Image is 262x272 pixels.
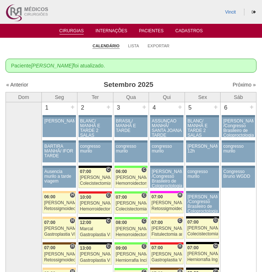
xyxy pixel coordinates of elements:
a: « Anterior [6,82,28,88]
div: + [141,102,148,112]
div: Key: Aviso [43,115,76,117]
span: 07:00 [116,195,127,200]
div: Key: Aviso [222,166,255,168]
a: Próximo » [233,82,256,88]
span: 12:00 [80,220,91,225]
span: Consultório [141,243,147,249]
div: Key: Aviso [186,140,219,143]
div: [PERSON_NAME] [152,252,182,257]
div: Key: Brasil [114,242,148,245]
div: Key: Bartira [43,191,76,193]
span: Consultório [177,218,183,224]
a: Lista [128,43,139,48]
a: congresso murilo [222,143,255,162]
div: [PERSON_NAME] [44,201,74,205]
div: + [105,102,112,112]
div: Key: Aviso [79,140,112,143]
a: BRASIL/ MANHÃ E TARDE [114,117,148,137]
div: Gastroplastia VL [152,258,182,262]
a: Vincit [225,10,236,15]
div: Key: Santa Joana [150,268,183,270]
div: [PERSON_NAME] [116,201,146,206]
a: H 07:00 [PERSON_NAME] Retossigmoidectomia Robótica [43,245,76,265]
div: Colecistectomia com Colangiografia VL [187,232,218,236]
div: Key: Blanc [79,217,112,219]
span: Hospital [70,218,75,224]
a: C 07:00 [PERSON_NAME] Fistulectomia anal em dois tempos [150,219,183,239]
span: 07:00 [187,220,199,225]
span: Consultório [141,192,147,198]
div: [PERSON_NAME] [116,227,146,231]
div: Key: Blanc [186,216,219,218]
div: congresso murilo [152,144,182,154]
div: Gastroplastia VL [80,232,110,237]
th: Dom [6,92,42,102]
div: Key: Bartira [43,268,76,270]
div: congresso murilo [80,144,110,154]
div: Fistulectomia anal em dois tempos [152,232,182,237]
div: Key: Bartira [43,217,76,219]
div: Key: Aviso [79,115,112,117]
div: 1 [42,102,52,113]
div: Key: Pro Matre [150,191,183,193]
div: Hemorroidectomia Laser [116,181,146,186]
span: Consultório [141,167,147,173]
span: 06:00 [116,169,127,174]
div: [PERSON_NAME] /Congresso Brasileiro de Coloproctologia [223,119,254,138]
a: C 07:00 [PERSON_NAME] Herniorrafia Ing. Bilateral VL [186,244,219,264]
a: BARTIRA MANHÃ/ IFOR TARDE [43,143,76,162]
span: Consultório [213,243,218,249]
div: BLANC/ MANHÃ E TARDE 2 SALAS [188,119,218,138]
div: Key: Aviso [150,166,183,168]
span: 07:00 [152,245,163,250]
div: [PERSON_NAME] [187,251,218,256]
div: Key: Aviso [150,140,183,143]
div: Hemorroidectomia [80,207,110,212]
a: C 13:00 [PERSON_NAME] Gastroplastia VL [79,245,112,265]
div: Key: Assunção [150,242,183,245]
span: 07:00 [187,245,199,250]
div: Key: Blanc [79,242,112,245]
div: Key: Assunção [79,191,112,194]
th: Seg [41,92,77,102]
div: Key: Blanc [79,166,112,168]
a: BLANC/ MANHÃ E TARDE 2 SALAS [186,117,219,137]
div: [PERSON_NAME] [80,201,110,206]
a: Pacientes [139,28,164,36]
a: Cirurgias [59,28,84,34]
div: [PERSON_NAME] [116,252,146,257]
span: Consultório [106,192,111,198]
div: Key: Bartira [150,217,183,219]
a: congresso murilo [150,143,183,162]
a: [PERSON_NAME] /Congresso Brasileiro de Coloproctologia [150,168,183,188]
div: Key: Brasil [114,166,148,168]
div: congresso murilo [188,169,218,179]
div: 3 [113,102,124,113]
div: + [248,102,255,112]
div: + [177,102,183,112]
a: Cadastros [175,28,203,36]
div: Retossigmoidectomia Abdominal VL [44,206,74,211]
div: 5 [185,102,195,113]
div: Retossigmoidectomia Robótica [152,206,182,211]
a: Exportar [148,43,170,48]
span: 09:00 [116,246,127,251]
span: 06:00 [44,194,55,199]
a: [PERSON_NAME] 12h [186,143,219,162]
span: 07:00 [44,245,55,250]
span: Consultório [106,243,111,249]
div: [PERSON_NAME] [80,252,110,257]
a: [PERSON_NAME] /Congresso Brasileiro de Coloproctologia [186,193,219,213]
div: Hemorroidectomia Laser [116,232,146,237]
div: Key: Aviso [43,140,76,143]
a: [PERSON_NAME] /Congresso Brasileiro de Coloproctologia [222,117,255,137]
h3: Setembro 2025 [66,80,191,90]
th: Qua [113,92,149,102]
div: Key: Aviso [186,115,219,117]
a: Ausencia murilo a tarde viagem [43,168,76,188]
div: 6 [221,102,231,113]
div: Key: Aviso [186,166,219,168]
th: Sáb [221,92,256,102]
div: Marcal [80,227,110,231]
a: C 09:00 [PERSON_NAME] Herniorrafia Incisional [114,245,148,265]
